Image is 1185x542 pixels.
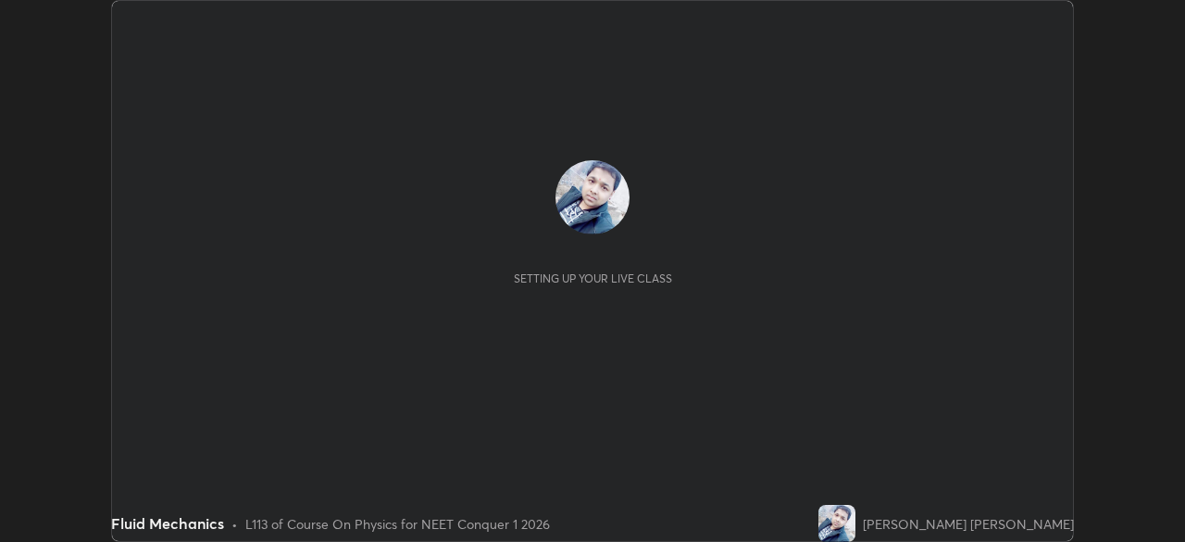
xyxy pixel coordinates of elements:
[111,512,224,535] div: Fluid Mechanics
[555,160,630,234] img: 3d9ed294aad449db84987aef4bcebc29.jpg
[863,514,1074,534] div: [PERSON_NAME] [PERSON_NAME]
[818,505,855,542] img: 3d9ed294aad449db84987aef4bcebc29.jpg
[245,514,550,534] div: L113 of Course On Physics for NEET Conquer 1 2026
[514,271,672,285] div: Setting up your live class
[231,514,238,534] div: •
